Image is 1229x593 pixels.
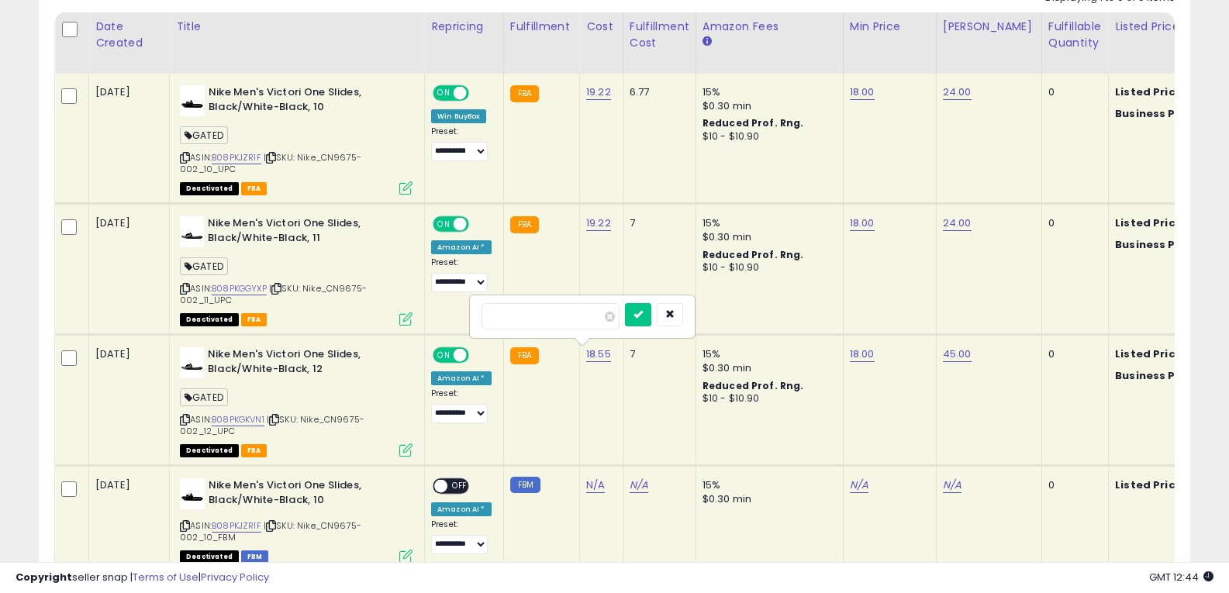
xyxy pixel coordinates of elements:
[850,19,930,35] div: Min Price
[1048,347,1096,361] div: 0
[1115,106,1200,121] b: Business Price:
[703,116,804,129] b: Reduced Prof. Rng.
[180,347,413,455] div: ASIN:
[510,85,539,102] small: FBA
[1048,85,1096,99] div: 0
[850,346,875,362] a: 18.00
[209,85,397,118] b: Nike Men's Victori One Slides, Black/White-Black, 10
[586,478,605,493] a: N/A
[180,151,361,174] span: | SKU: Nike_CN9675-002_10_UPC
[703,216,831,230] div: 15%
[133,570,199,584] a: Terms of Use
[1149,570,1213,584] span: 2025-10-8 12:44 GMT
[180,413,364,436] span: | SKU: Nike_CN9675-002_12_UPC
[431,257,492,292] div: Preset:
[1115,84,1186,99] b: Listed Price:
[943,215,972,231] a: 24.00
[431,519,492,554] div: Preset:
[431,388,492,423] div: Preset:
[212,413,264,426] a: B08PKGKVN1
[431,502,492,516] div: Amazon AI *
[95,216,157,230] div: [DATE]
[447,480,472,493] span: OFF
[95,478,157,492] div: [DATE]
[586,346,611,362] a: 18.55
[434,349,454,362] span: ON
[212,519,261,533] a: B08PKJZR1F
[630,478,648,493] a: N/A
[180,182,239,195] span: All listings that are unavailable for purchase on Amazon for any reason other than out-of-stock
[1115,478,1186,492] b: Listed Price:
[943,84,972,100] a: 24.00
[431,109,486,123] div: Win BuyBox
[16,571,269,585] div: seller snap | |
[180,388,228,406] span: GATED
[180,126,228,144] span: GATED
[180,313,239,326] span: All listings that are unavailable for purchase on Amazon for any reason other than out-of-stock
[431,126,492,161] div: Preset:
[1115,237,1200,252] b: Business Price:
[703,261,831,274] div: $10 - $10.90
[703,248,804,261] b: Reduced Prof. Rng.
[431,240,492,254] div: Amazon AI *
[1115,215,1186,230] b: Listed Price:
[1115,368,1200,383] b: Business Price:
[467,87,492,100] span: OFF
[95,85,157,99] div: [DATE]
[703,361,831,375] div: $0.30 min
[943,346,972,362] a: 45.00
[630,19,689,51] div: Fulfillment Cost
[510,477,540,493] small: FBM
[467,349,492,362] span: OFF
[703,492,831,506] div: $0.30 min
[180,216,204,247] img: 317zFuc3p3L._SL40_.jpg
[630,85,684,99] div: 6.77
[510,216,539,233] small: FBA
[241,182,268,195] span: FBA
[241,313,268,326] span: FBA
[510,19,573,35] div: Fulfillment
[703,230,831,244] div: $0.30 min
[703,392,831,405] div: $10 - $10.90
[180,444,239,457] span: All listings that are unavailable for purchase on Amazon for any reason other than out-of-stock
[703,35,712,49] small: Amazon Fees.
[180,257,228,275] span: GATED
[180,478,413,561] div: ASIN:
[703,19,837,35] div: Amazon Fees
[850,84,875,100] a: 18.00
[630,216,684,230] div: 7
[1048,216,1096,230] div: 0
[431,371,492,385] div: Amazon AI *
[180,519,361,543] span: | SKU: Nike_CN9675-002_10_FBM
[703,347,831,361] div: 15%
[1115,346,1186,361] b: Listed Price:
[434,218,454,231] span: ON
[209,478,397,511] b: Nike Men's Victori One Slides, Black/White-Black, 10
[201,570,269,584] a: Privacy Policy
[1048,478,1096,492] div: 0
[943,478,961,493] a: N/A
[703,130,831,143] div: $10 - $10.90
[180,282,367,305] span: | SKU: Nike_CN9675-002_11_UPC
[850,215,875,231] a: 18.00
[180,216,413,324] div: ASIN:
[703,379,804,392] b: Reduced Prof. Rng.
[180,478,205,509] img: 21ezM4oq8oL._SL40_.jpg
[176,19,418,35] div: Title
[510,347,539,364] small: FBA
[586,19,616,35] div: Cost
[467,218,492,231] span: OFF
[630,347,684,361] div: 7
[241,444,268,457] span: FBA
[212,282,267,295] a: B08PKGGYXP
[16,570,72,584] strong: Copyright
[431,19,497,35] div: Repricing
[212,151,261,164] a: B08PKJZR1F
[180,85,413,193] div: ASIN:
[703,99,831,113] div: $0.30 min
[208,347,396,380] b: Nike Men's Victori One Slides, Black/White-Black, 12
[434,87,454,100] span: ON
[850,478,868,493] a: N/A
[586,215,611,231] a: 19.22
[703,478,831,492] div: 15%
